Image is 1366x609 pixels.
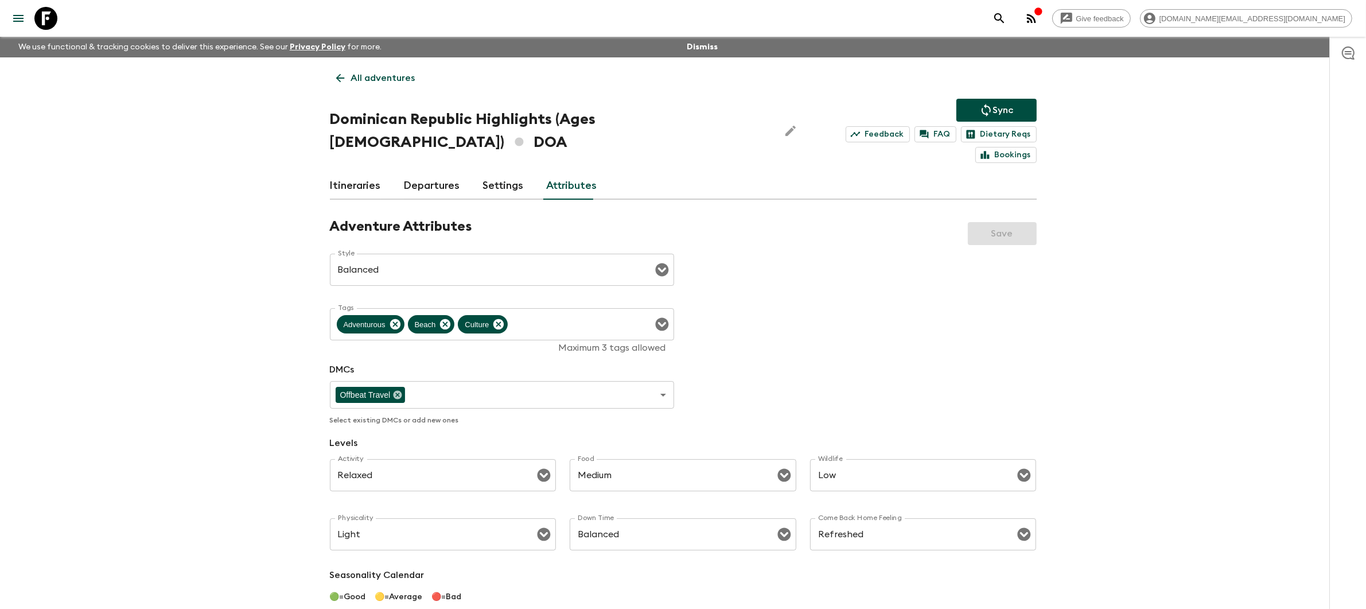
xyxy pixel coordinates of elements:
p: 🟡 = Average [375,591,423,603]
span: Offbeat Travel [336,389,395,402]
a: Departures [404,172,460,200]
div: Adventurous [337,315,404,333]
p: We use functional & tracking cookies to deliver this experience. See our for more. [14,37,386,57]
span: Culture [458,318,496,331]
div: Culture [458,315,508,333]
label: Style [338,249,355,258]
button: Open [1016,526,1032,542]
p: All adventures [351,71,415,85]
a: Bookings [975,147,1037,163]
button: Sync adventure departures to the booking engine [956,99,1037,122]
p: Levels [330,436,1037,450]
div: [DOMAIN_NAME][EMAIL_ADDRESS][DOMAIN_NAME] [1140,9,1352,28]
a: Privacy Policy [290,43,345,51]
a: FAQ [914,126,956,142]
span: [DOMAIN_NAME][EMAIL_ADDRESS][DOMAIN_NAME] [1153,14,1352,23]
span: Beach [408,318,443,331]
button: Edit Adventure Title [779,108,802,154]
h2: Adventure Attributes [330,218,472,235]
p: 🔴 = Bad [432,591,462,603]
button: Open [654,262,670,278]
label: Tags [338,303,354,313]
h1: Dominican Republic Highlights (Ages [DEMOGRAPHIC_DATA]) DOA [330,108,770,154]
span: Adventurous [337,318,392,331]
button: Open [654,316,670,332]
a: Dietary Reqs [961,126,1037,142]
a: Settings [483,172,524,200]
a: Itineraries [330,172,381,200]
button: Open [776,467,792,483]
button: Open [776,526,792,542]
p: 🟢 = Good [330,591,366,603]
button: Dismiss [684,39,721,55]
label: Food [578,454,594,464]
label: Activity [338,454,364,464]
label: Physicality [338,513,373,523]
div: Beach [408,315,455,333]
label: Wildlife [818,454,843,464]
div: Offbeat Travel [336,387,406,403]
p: Maximum 3 tags allowed [338,342,666,354]
p: Sync [993,103,1014,117]
button: search adventures [988,7,1011,30]
a: Give feedback [1052,9,1131,28]
label: Come Back Home Feeling [818,513,902,523]
label: Down Time [578,513,614,523]
button: Open [536,467,552,483]
button: Open [1016,467,1032,483]
p: Seasonality Calendar [330,568,1037,582]
button: Open [536,526,552,542]
span: Give feedback [1070,14,1130,23]
a: Feedback [846,126,910,142]
p: Select existing DMCs or add new ones [330,413,674,427]
p: DMCs [330,363,674,377]
button: menu [7,7,30,30]
a: Attributes [547,172,597,200]
a: All adventures [330,67,422,90]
